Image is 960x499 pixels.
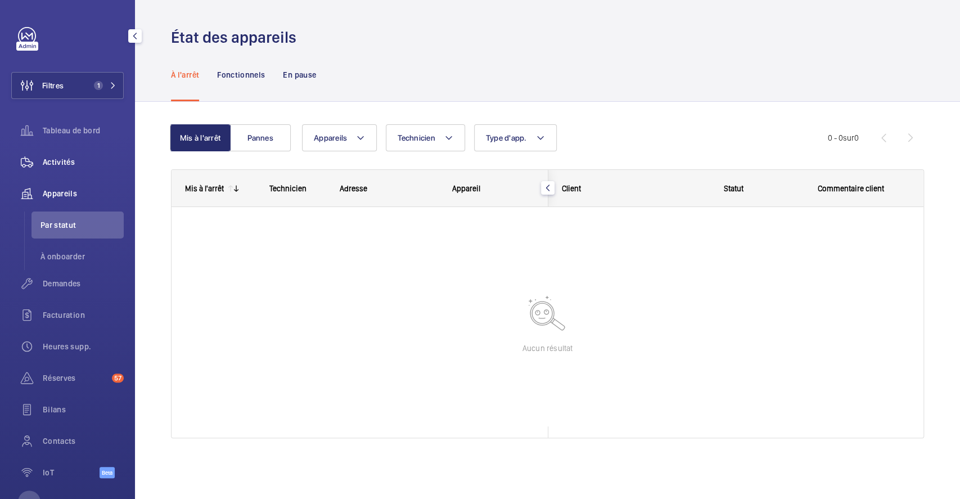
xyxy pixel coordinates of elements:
span: Réserves [43,372,107,384]
span: Adresse [340,184,367,193]
span: Beta [100,467,115,478]
span: IoT [43,467,100,478]
div: Mis à l'arrêt [185,184,224,193]
span: Bilans [43,404,124,415]
span: sur [843,133,854,142]
span: Technicien [269,184,307,193]
span: À onboarder [40,251,124,262]
span: Technicien [398,133,435,142]
h1: État des appareils [171,27,303,48]
span: Client [562,184,581,193]
span: Contacts [43,435,124,447]
p: En pause [283,69,316,80]
span: Demandes [43,278,124,289]
span: Activités [43,156,124,168]
button: Mis à l'arrêt [170,124,231,151]
button: Technicien [386,124,465,151]
button: Filtres1 [11,72,124,99]
span: Statut [724,184,743,193]
span: Appareils [314,133,347,142]
div: Appareil [452,184,535,193]
span: Par statut [40,219,124,231]
span: Tableau de bord [43,125,124,136]
span: 1 [94,81,103,90]
p: À l'arrêt [171,69,199,80]
span: 0 - 0 0 [828,134,859,142]
span: Facturation [43,309,124,321]
button: Type d'app. [474,124,557,151]
span: Commentaire client [818,184,884,193]
span: Heures supp. [43,341,124,352]
button: Appareils [302,124,377,151]
span: 57 [112,374,124,383]
p: Fonctionnels [217,69,265,80]
span: Appareils [43,188,124,199]
span: Type d'app. [486,133,527,142]
button: Pannes [230,124,291,151]
span: Filtres [42,80,64,91]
